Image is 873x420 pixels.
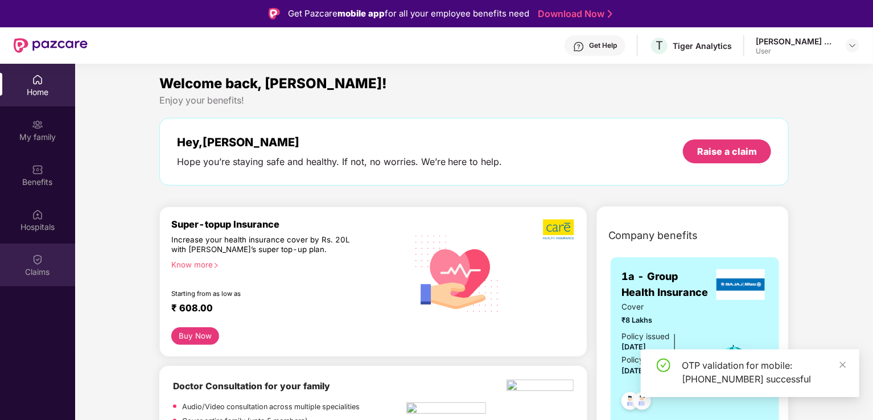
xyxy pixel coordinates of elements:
img: svg+xml;base64,PHN2ZyBpZD0iQ2xhaW0iIHhtbG5zPSJodHRwOi8vd3d3LnczLm9yZy8yMDAwL3N2ZyIgd2lkdGg9IjIwIi... [32,254,43,265]
span: 1a - Group Health Insurance [622,269,714,301]
img: svg+xml;base64,PHN2ZyBpZD0iRHJvcGRvd24tMzJ4MzIiIHhtbG5zPSJodHRwOi8vd3d3LnczLm9yZy8yMDAwL3N2ZyIgd2... [848,41,857,50]
span: [DATE] [622,367,646,375]
span: Company benefits [608,228,698,244]
img: Stroke [608,8,612,20]
div: Know more [171,260,400,268]
span: Cover [622,301,700,313]
div: Hey, [PERSON_NAME] [177,135,503,149]
div: ₹ 608.00 [171,302,396,316]
strong: mobile app [337,8,385,19]
div: Get Pazcare for all your employee benefits need [288,7,529,20]
img: svg+xml;base64,PHN2ZyB4bWxucz0iaHR0cDovL3d3dy53My5vcmcvMjAwMC9zdmciIHhtbG5zOnhsaW5rPSJodHRwOi8vd3... [407,221,508,324]
div: Raise a claim [697,145,757,158]
span: Welcome back, [PERSON_NAME]! [159,75,387,92]
img: pngtree-physiotherapy-physiotherapist-rehab-disability-stretching-png-image_6063262.png [406,402,486,417]
span: right [213,262,219,269]
img: b5dec4f62d2307b9de63beb79f102df3.png [543,219,575,240]
img: svg+xml;base64,PHN2ZyB4bWxucz0iaHR0cDovL3d3dy53My5vcmcvMjAwMC9zdmciIHdpZHRoPSI0OC45NDMiIGhlaWdodD... [616,389,644,417]
div: [PERSON_NAME] Asna [756,36,835,47]
div: Hope you’re staying safe and healthy. If not, no worries. We’re here to help. [177,156,503,168]
a: Download Now [538,8,609,20]
span: T [656,39,663,52]
img: svg+xml;base64,PHN2ZyBpZD0iQmVuZWZpdHMiIHhtbG5zPSJodHRwOi8vd3d3LnczLm9yZy8yMDAwL3N2ZyIgd2lkdGg9Ij... [32,164,43,175]
b: Doctor Consultation for your family [173,381,330,392]
div: Super-topup Insurance [171,219,407,230]
div: Tiger Analytics [673,40,732,51]
div: Increase your health insurance cover by Rs. 20L with [PERSON_NAME]’s super top-up plan. [171,235,358,256]
div: Enjoy your benefits! [159,94,789,106]
div: User [756,47,835,56]
img: svg+xml;base64,PHN2ZyBpZD0iSG9tZSIgeG1sbnM9Imh0dHA6Ly93d3cudzMub3JnLzIwMDAvc3ZnIiB3aWR0aD0iMjAiIG... [32,74,43,85]
img: svg+xml;base64,PHN2ZyBpZD0iSGVscC0zMngzMiIgeG1sbnM9Imh0dHA6Ly93d3cudzMub3JnLzIwMDAvc3ZnIiB3aWR0aD... [573,41,584,52]
div: OTP validation for mobile: [PHONE_NUMBER] successful [682,359,846,386]
img: physica%20-%20Edited.png [506,380,573,394]
div: Policy Expiry [622,354,669,366]
div: Get Help [589,41,617,50]
span: check-circle [657,359,670,372]
span: close [839,361,847,369]
img: svg+xml;base64,PHN2ZyB3aWR0aD0iMjAiIGhlaWdodD0iMjAiIHZpZXdCb3g9IjAgMCAyMCAyMCIgZmlsbD0ibm9uZSIgeG... [32,119,43,130]
img: icon [715,341,752,379]
img: Logo [269,8,280,19]
div: Policy issued [622,331,670,343]
button: Buy Now [171,327,220,345]
img: New Pazcare Logo [14,38,88,53]
div: Starting from as low as [171,290,359,298]
span: [DATE] [622,343,646,351]
img: svg+xml;base64,PHN2ZyB4bWxucz0iaHR0cDovL3d3dy53My5vcmcvMjAwMC9zdmciIHdpZHRoPSI0OC45NDMiIGhlaWdodD... [628,389,656,417]
img: insurerLogo [716,269,765,300]
img: svg+xml;base64,PHN2ZyBpZD0iSG9zcGl0YWxzIiB4bWxucz0iaHR0cDovL3d3dy53My5vcmcvMjAwMC9zdmciIHdpZHRoPS... [32,209,43,220]
p: Audio/Video consultation across multiple specialities [182,401,360,413]
span: ₹8 Lakhs [622,315,700,326]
